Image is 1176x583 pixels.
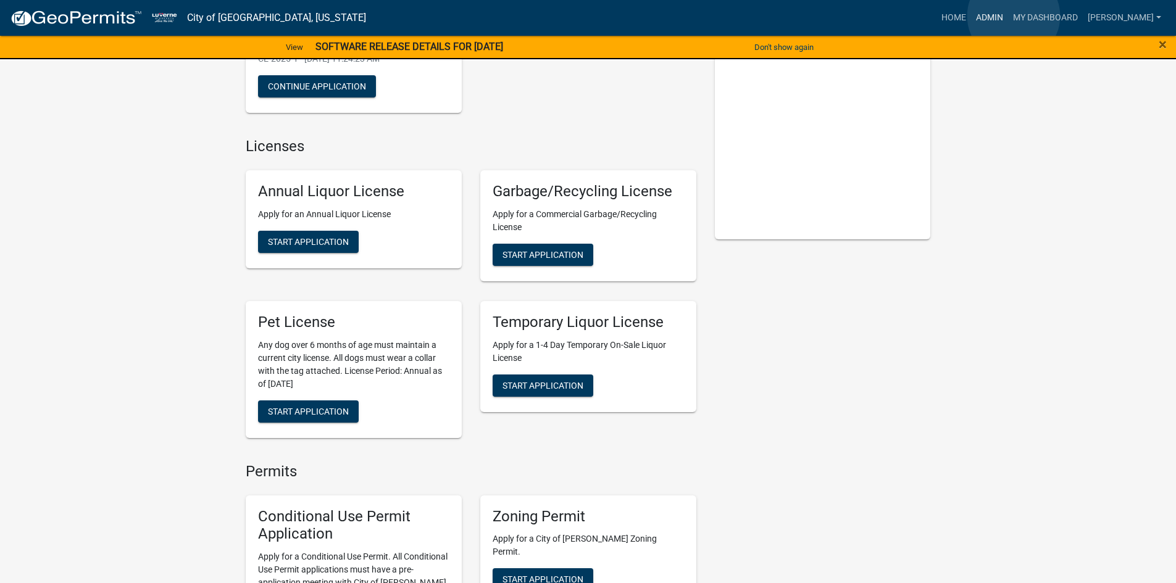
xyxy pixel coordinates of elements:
span: Start Application [503,250,583,260]
a: Admin [971,6,1008,30]
span: Start Application [268,406,349,416]
span: Start Application [503,380,583,390]
h5: Zoning Permit [493,508,684,526]
h5: Conditional Use Permit Application [258,508,449,544]
span: × [1159,36,1167,53]
a: My Dashboard [1008,6,1083,30]
button: Start Application [258,231,359,253]
button: Start Application [258,400,359,423]
a: View [281,37,308,57]
button: Start Application [493,374,593,397]
p: Any dog over 6 months of age must maintain a current city license. All dogs must wear a collar wi... [258,339,449,391]
h5: Temporary Liquor License [493,313,684,331]
img: City of Luverne, Minnesota [152,9,177,26]
a: City of [GEOGRAPHIC_DATA], [US_STATE] [187,7,366,28]
h5: Garbage/Recycling License [493,183,684,201]
button: Don't show again [749,37,819,57]
a: Home [936,6,971,30]
h5: Pet License [258,313,449,331]
p: Apply for an Annual Liquor License [258,208,449,221]
h5: Annual Liquor License [258,183,449,201]
button: Close [1159,37,1167,52]
p: Apply for a 1-4 Day Temporary On-Sale Liquor License [493,339,684,365]
span: Start Application [268,237,349,247]
button: Start Application [493,244,593,266]
a: [PERSON_NAME] [1083,6,1166,30]
p: Apply for a City of [PERSON_NAME] Zoning Permit. [493,532,684,558]
h4: Licenses [246,138,696,155]
h4: Permits [246,463,696,481]
button: Continue Application [258,75,376,97]
strong: SOFTWARE RELEASE DETAILS FOR [DATE] [315,41,503,52]
p: Apply for a Commercial Garbage/Recycling License [493,208,684,234]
